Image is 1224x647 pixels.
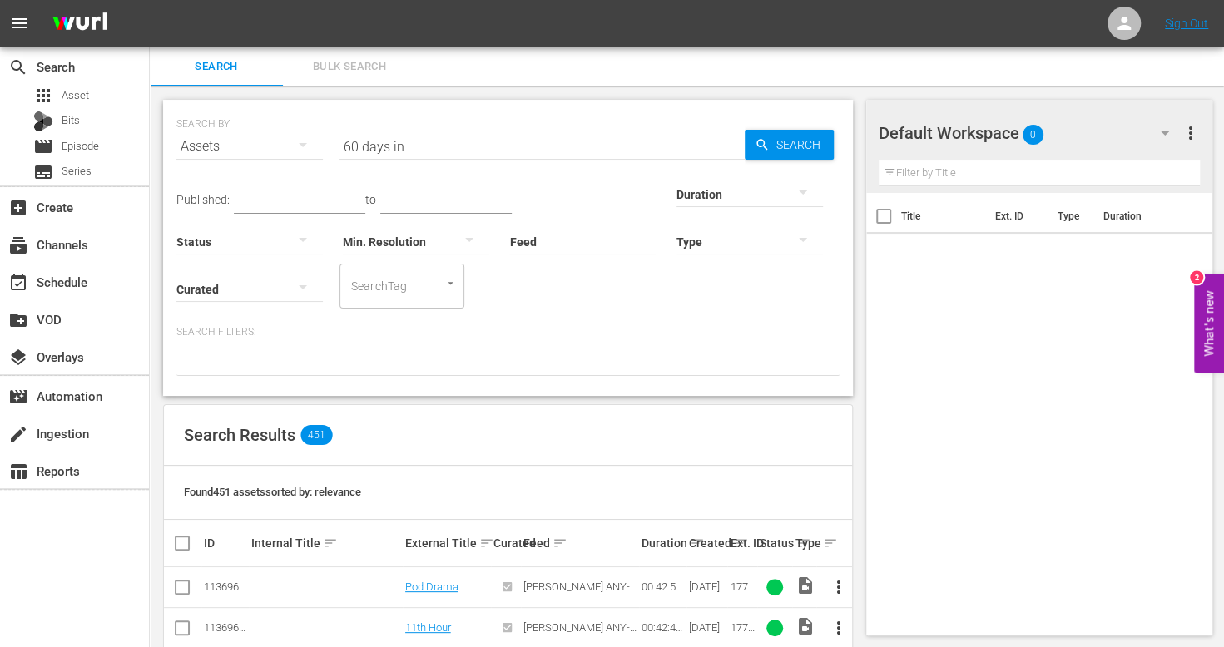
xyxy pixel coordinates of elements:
[642,621,684,634] div: 00:42:49.343
[730,621,754,646] span: 177089
[642,533,684,553] div: Duration
[40,4,120,43] img: ans4CAIJ8jUAAAAAAAAAAAAAAAAAAAAAAAAgQb4GAAAAAAAAAAAAAAAAAAAAAAAAJMjXAAAAAAAAAAAAAAAAAAAAAAAAgAT5G...
[1194,274,1224,373] button: Open Feedback Widget
[1023,117,1043,152] span: 0
[62,87,89,104] span: Asset
[1180,123,1200,143] span: more_vert
[770,130,834,160] span: Search
[204,621,246,634] div: 113696382
[8,235,28,255] span: Channels
[523,580,637,605] span: [PERSON_NAME] ANY-FORM AETV
[985,193,1047,240] th: Ext. ID
[689,533,726,553] div: Created
[901,193,985,240] th: Title
[405,621,451,634] a: 11th Hour
[8,348,28,368] span: Overlays
[62,112,80,129] span: Bits
[365,193,376,206] span: to
[443,275,458,291] button: Open
[10,13,30,33] span: menu
[8,57,28,77] span: Search
[689,580,726,593] div: [DATE]
[819,567,859,607] button: more_vert
[553,536,567,551] span: sort
[160,57,273,77] span: Search
[795,533,813,553] div: Type
[33,111,53,131] div: Bits
[795,616,815,636] span: Video
[1165,17,1208,30] a: Sign Out
[62,163,92,180] span: Series
[323,536,338,551] span: sort
[293,57,406,77] span: Bulk Search
[8,273,28,293] span: Schedule
[829,577,849,597] span: more_vert
[642,580,684,593] div: 00:42:50.112
[33,136,53,156] span: Episode
[523,621,637,646] span: [PERSON_NAME] ANY-FORM AETV
[176,193,230,206] span: Published:
[689,621,726,634] div: [DATE]
[1180,113,1200,153] button: more_vert
[493,536,518,550] div: Curated
[1093,193,1192,240] th: Duration
[204,536,246,550] div: ID
[730,536,755,550] div: Ext. ID
[184,486,361,498] span: Found 451 assets sorted by: relevance
[405,533,489,553] div: External Title
[479,536,494,551] span: sort
[8,462,28,482] span: Reports
[795,575,815,595] span: Video
[176,325,840,339] p: Search Filters:
[33,86,53,106] span: Asset
[829,618,849,638] span: more_vert
[184,425,295,445] span: Search Results
[176,123,323,170] div: Assets
[8,198,28,218] span: Create
[745,130,834,160] button: Search
[62,138,99,155] span: Episode
[1047,193,1093,240] th: Type
[8,387,28,407] span: Automation
[523,533,637,553] div: Feed
[8,310,28,330] span: VOD
[879,110,1186,156] div: Default Workspace
[8,424,28,444] span: Ingestion
[251,533,400,553] div: Internal Title
[204,580,246,593] div: 113696378
[1190,271,1203,284] div: 2
[300,425,332,445] span: 451
[730,580,754,605] span: 177085
[405,580,458,593] a: Pod Drama
[33,162,53,182] span: Series
[760,533,790,553] div: Status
